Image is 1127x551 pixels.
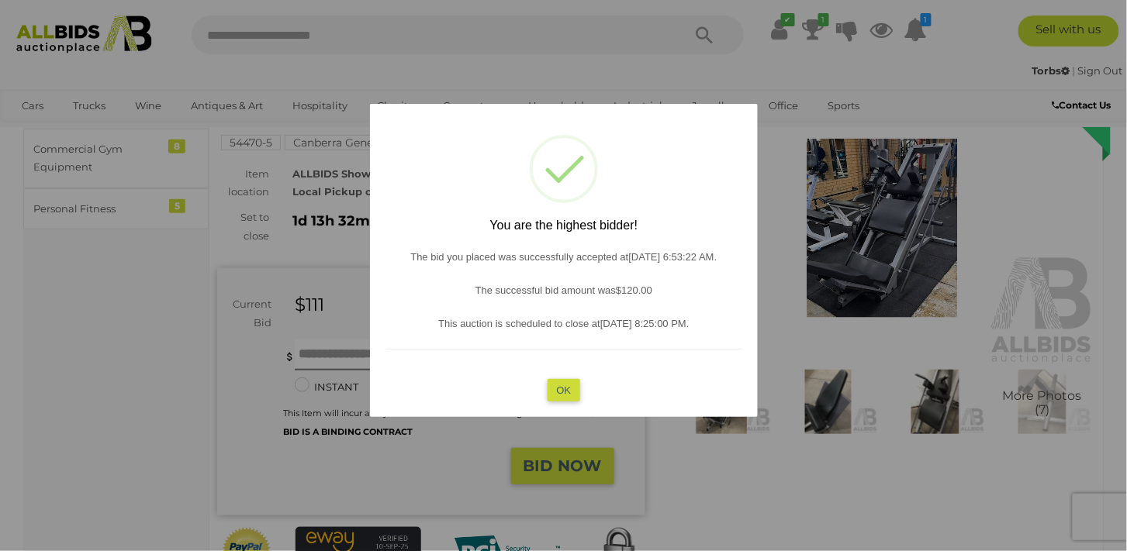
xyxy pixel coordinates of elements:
p: The successful bid amount was [385,281,742,298]
span: [DATE] 6:53:22 AM [628,250,714,262]
h2: You are the highest bidder! [385,219,742,232]
span: [DATE] 8:25:00 PM [600,318,686,329]
p: The bid you placed was successfully accepted at . [385,247,742,265]
span: $120.00 [616,284,652,295]
button: OK [547,378,580,401]
p: This auction is scheduled to close at . [385,315,742,332]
